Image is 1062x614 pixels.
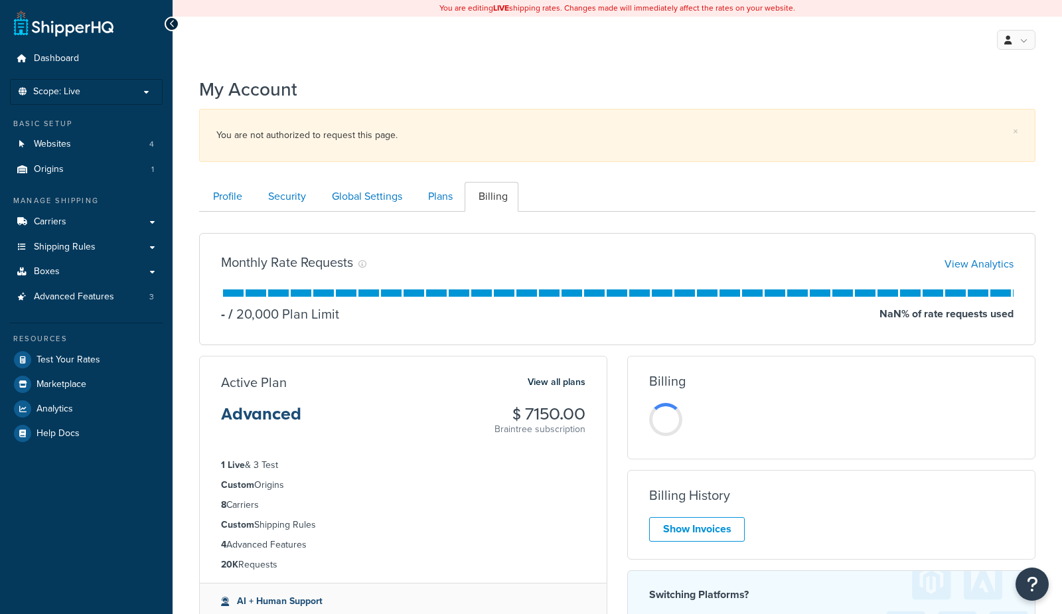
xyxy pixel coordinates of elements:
[10,397,163,421] a: Analytics
[37,354,100,366] span: Test Your Rates
[221,498,226,512] strong: 8
[10,210,163,234] a: Carriers
[199,76,297,102] h1: My Account
[221,458,245,472] strong: 1 Live
[34,291,114,303] span: Advanced Features
[221,538,226,552] strong: 4
[221,255,353,269] h3: Monthly Rate Requests
[33,86,80,98] span: Scope: Live
[1016,568,1049,601] button: Open Resource Center
[879,305,1014,323] p: NaN % of rate requests used
[216,126,1018,145] div: You are not authorized to request this page.
[34,53,79,64] span: Dashboard
[10,285,163,309] li: Advanced Features
[318,182,413,212] a: Global Settings
[945,256,1014,271] a: View Analytics
[10,118,163,129] div: Basic Setup
[10,132,163,157] a: Websites 4
[10,195,163,206] div: Manage Shipping
[10,46,163,71] a: Dashboard
[493,2,509,14] b: LIVE
[14,10,114,37] a: ShipperHQ Home
[494,423,585,436] p: Braintree subscription
[10,157,163,182] li: Origins
[10,285,163,309] a: Advanced Features 3
[228,304,233,324] span: /
[221,594,585,609] li: AI + Human Support
[528,374,585,391] a: View all plans
[10,422,163,445] a: Help Docs
[10,333,163,345] div: Resources
[37,404,73,415] span: Analytics
[221,558,585,572] li: Requests
[221,478,254,492] strong: Custom
[221,478,585,493] li: Origins
[221,518,585,532] li: Shipping Rules
[649,587,1014,603] h4: Switching Platforms?
[34,139,71,150] span: Websites
[199,182,253,212] a: Profile
[10,157,163,182] a: Origins 1
[649,488,730,502] h3: Billing History
[37,428,80,439] span: Help Docs
[221,498,585,512] li: Carriers
[254,182,317,212] a: Security
[34,266,60,277] span: Boxes
[465,182,518,212] a: Billing
[221,305,225,323] p: -
[34,164,64,175] span: Origins
[221,558,238,572] strong: 20K
[37,379,86,390] span: Marketplace
[10,235,163,260] a: Shipping Rules
[649,374,686,388] h3: Billing
[34,216,66,228] span: Carriers
[149,291,154,303] span: 3
[221,518,254,532] strong: Custom
[10,132,163,157] li: Websites
[494,406,585,423] h3: $ 7150.00
[34,242,96,253] span: Shipping Rules
[221,375,287,390] h3: Active Plan
[649,517,745,542] a: Show Invoices
[225,305,339,323] p: 20,000 Plan Limit
[414,182,463,212] a: Plans
[149,139,154,150] span: 4
[221,458,585,473] li: & 3 Test
[1013,126,1018,137] a: ×
[10,372,163,396] a: Marketplace
[221,538,585,552] li: Advanced Features
[10,348,163,372] a: Test Your Rates
[221,406,301,433] h3: Advanced
[151,164,154,175] span: 1
[10,260,163,284] a: Boxes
